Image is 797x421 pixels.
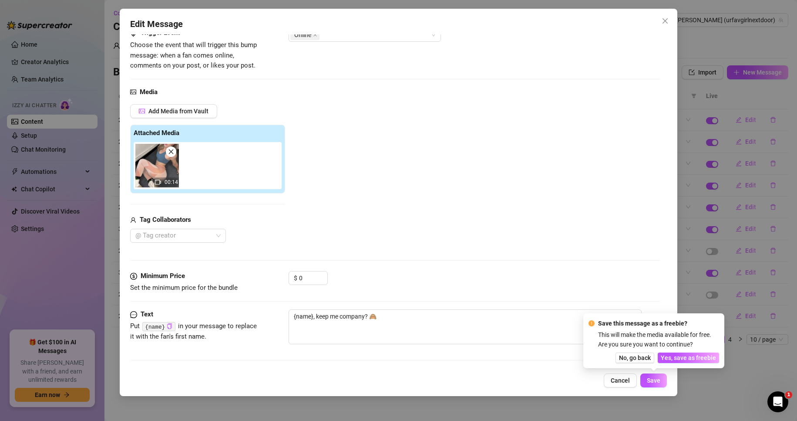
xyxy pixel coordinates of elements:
iframe: Intercom live chat [767,391,788,412]
div: 00:14 [135,144,179,187]
strong: Minimum Price [141,272,185,280]
button: Save [640,373,667,387]
span: close [168,149,174,155]
button: Click to Copy [167,323,172,329]
span: video-camera [155,179,161,185]
span: Cancel [611,377,630,384]
span: user [130,215,136,225]
span: Edit Message [130,17,183,31]
div: This will make the media available for free. Are you sure you want to continue? [598,330,719,349]
span: copy [167,323,172,329]
span: Close [658,17,672,24]
span: Put in your message to replace it with the fan's first name. [130,322,257,340]
strong: Media [140,88,158,96]
button: Yes, save as freebie [658,353,719,363]
span: Set the minimum price for the bundle [130,284,238,292]
strong: Tag Collaborators [140,216,191,224]
span: close [313,33,317,37]
div: Save this message as a freebie? [598,319,719,328]
span: Add Media from Vault [148,108,208,115]
button: Add Media from Vault [130,104,217,118]
span: message [130,309,137,320]
span: dollar [130,271,137,282]
code: {name} [142,322,175,331]
textarea: {name}, keep me company? 🙈 [289,309,642,344]
span: Yes, save as freebie [661,354,716,361]
span: Online [294,30,311,40]
strong: Text [141,310,153,318]
span: close [662,17,669,24]
button: No, go back [615,353,654,363]
img: media [135,144,179,187]
span: 00:14 [165,179,178,185]
span: picture [130,87,136,98]
span: Save [647,377,660,384]
button: Cancel [604,373,637,387]
strong: Attached Media [134,129,179,137]
button: Close [658,14,672,28]
span: 1 [785,391,792,398]
span: exclamation-circle [589,320,595,326]
span: No, go back [619,354,651,361]
span: picture [139,108,145,114]
span: Online [290,30,319,40]
span: Choose the event that will trigger this bump message: when a fan comes online, comments on your p... [130,41,257,69]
